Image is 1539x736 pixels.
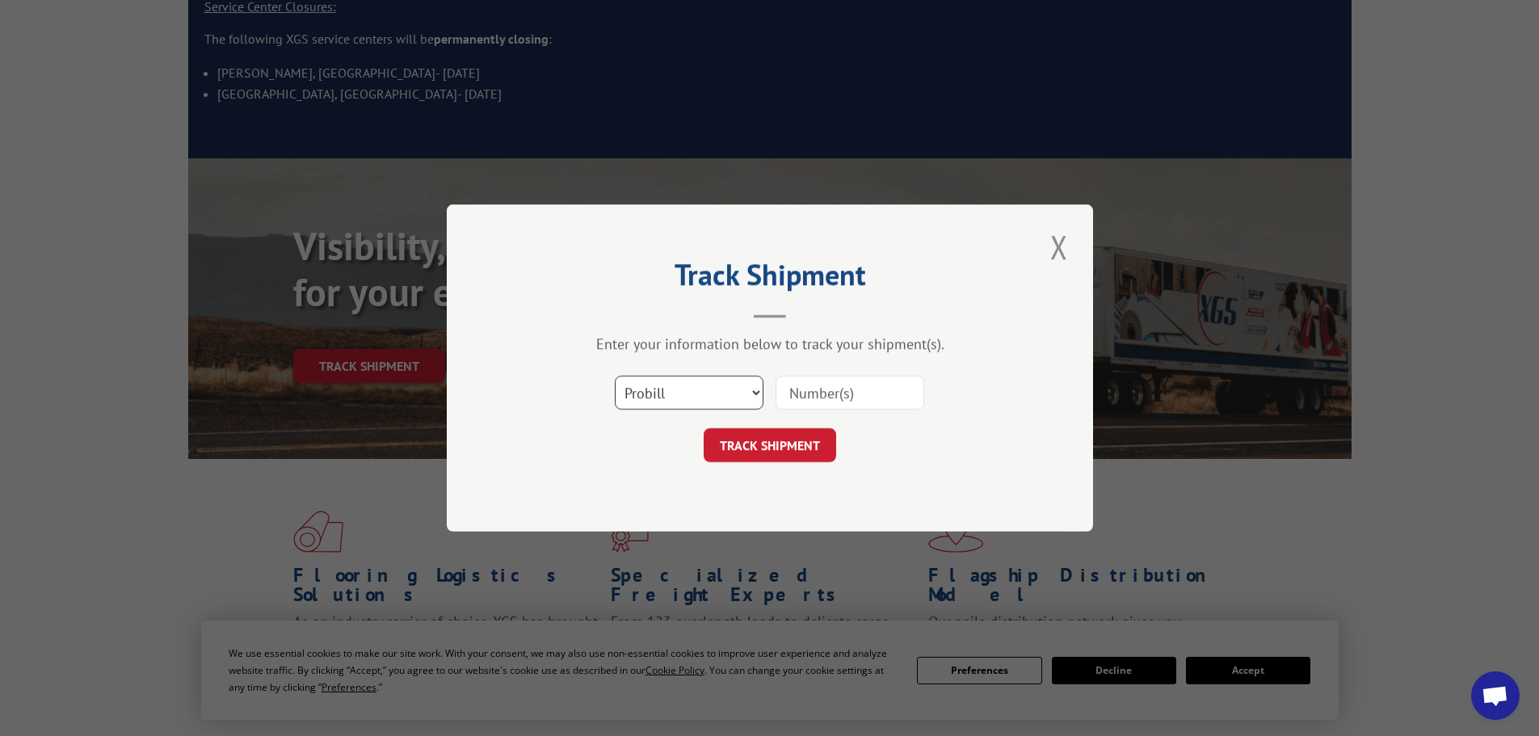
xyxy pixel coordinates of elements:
div: Enter your information below to track your shipment(s). [528,334,1012,353]
input: Number(s) [776,376,924,410]
h2: Track Shipment [528,263,1012,294]
button: TRACK SHIPMENT [704,428,836,462]
button: Close modal [1045,225,1073,269]
a: Open chat [1471,671,1520,720]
